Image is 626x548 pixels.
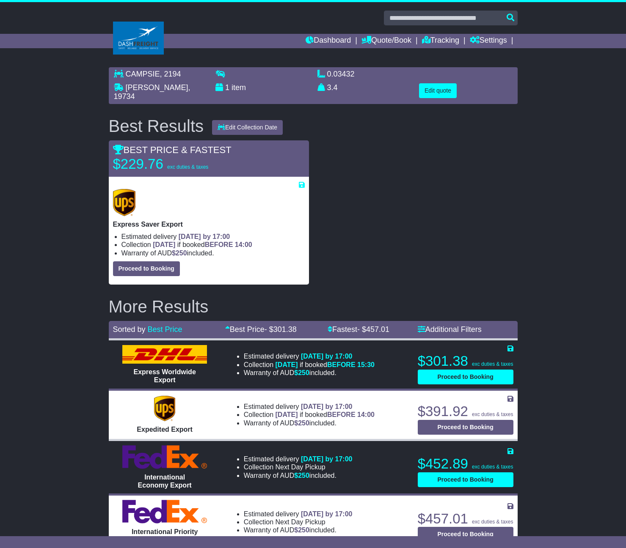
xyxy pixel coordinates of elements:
[244,510,353,518] li: Estimated delivery
[121,233,305,241] li: Estimated delivery
[327,411,356,418] span: BEFORE
[113,261,180,276] button: Proceed to Booking
[357,325,389,334] span: - $
[244,518,353,526] li: Collection
[298,369,309,376] span: 250
[472,361,513,367] span: exc duties & taxes
[244,526,353,534] li: Warranty of AUD included.
[113,189,136,216] img: UPS (new): Express Saver Export
[419,83,457,98] button: Edit quote
[109,297,518,316] h2: More Results
[276,411,375,418] span: if booked
[113,156,219,173] p: $229.76
[244,352,375,360] li: Estimated delivery
[294,369,309,376] span: $
[244,471,353,479] li: Warranty of AUD included.
[357,361,375,368] span: 15:30
[306,34,351,48] a: Dashboard
[244,419,375,427] li: Warranty of AUD included.
[298,526,309,534] span: 250
[276,411,298,418] span: [DATE]
[418,325,482,334] a: Additional Filters
[276,361,375,368] span: if booked
[418,510,513,527] p: $457.01
[113,145,232,155] span: BEST PRICE & FASTEST
[179,233,230,240] span: [DATE] by 17:00
[418,370,513,384] button: Proceed to Booking
[366,325,389,334] span: 457.01
[235,241,252,248] span: 14:00
[265,325,297,334] span: - $
[328,325,389,334] a: Fastest- $457.01
[126,70,160,78] span: CAMPSIE
[225,325,297,334] a: Best Price- $301.38
[276,361,298,368] span: [DATE]
[276,518,325,526] span: Next Day Pickup
[244,411,375,419] li: Collection
[114,83,190,101] span: , 19734
[113,325,146,334] span: Sorted by
[105,117,208,135] div: Best Results
[327,70,355,78] span: 0.03432
[301,403,353,410] span: [DATE] by 17:00
[301,455,353,463] span: [DATE] by 17:00
[361,34,411,48] a: Quote/Book
[122,500,207,523] img: FedEx Express: International Priority Export
[167,164,208,170] span: exc duties & taxes
[126,83,188,92] span: [PERSON_NAME]
[172,249,187,257] span: $
[418,527,513,542] button: Proceed to Booking
[301,510,353,518] span: [DATE] by 17:00
[154,396,175,421] img: UPS (new): Expedited Export
[472,411,513,417] span: exc duties & taxes
[176,249,187,257] span: 250
[121,241,305,249] li: Collection
[418,420,513,435] button: Proceed to Booking
[327,83,338,92] span: 3.4
[301,353,353,360] span: [DATE] by 17:00
[232,83,246,92] span: item
[137,426,193,433] span: Expedited Export
[298,419,309,427] span: 250
[470,34,507,48] a: Settings
[153,241,175,248] span: [DATE]
[244,403,375,411] li: Estimated delivery
[273,325,297,334] span: 301.38
[244,455,353,463] li: Estimated delivery
[225,83,229,92] span: 1
[418,403,513,420] p: $391.92
[244,369,375,377] li: Warranty of AUD included.
[113,220,305,228] p: Express Saver Export
[122,345,207,364] img: DHL: Express Worldwide Export
[122,445,207,469] img: FedEx Express: International Economy Export
[418,455,513,472] p: $452.89
[472,519,513,525] span: exc duties & taxes
[244,463,353,471] li: Collection
[212,120,283,135] button: Edit Collection Date
[298,472,309,479] span: 250
[472,464,513,470] span: exc duties & taxes
[160,70,181,78] span: , 2194
[294,472,309,479] span: $
[153,241,252,248] span: if booked
[132,528,198,543] span: International Priority Export
[244,361,375,369] li: Collection
[148,325,182,334] a: Best Price
[294,526,309,534] span: $
[138,474,192,489] span: International Economy Export
[294,419,309,427] span: $
[133,368,196,384] span: Express Worldwide Export
[327,361,356,368] span: BEFORE
[205,241,233,248] span: BEFORE
[422,34,459,48] a: Tracking
[418,472,513,487] button: Proceed to Booking
[418,353,513,370] p: $301.38
[121,249,305,257] li: Warranty of AUD included.
[357,411,375,418] span: 14:00
[276,463,325,471] span: Next Day Pickup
